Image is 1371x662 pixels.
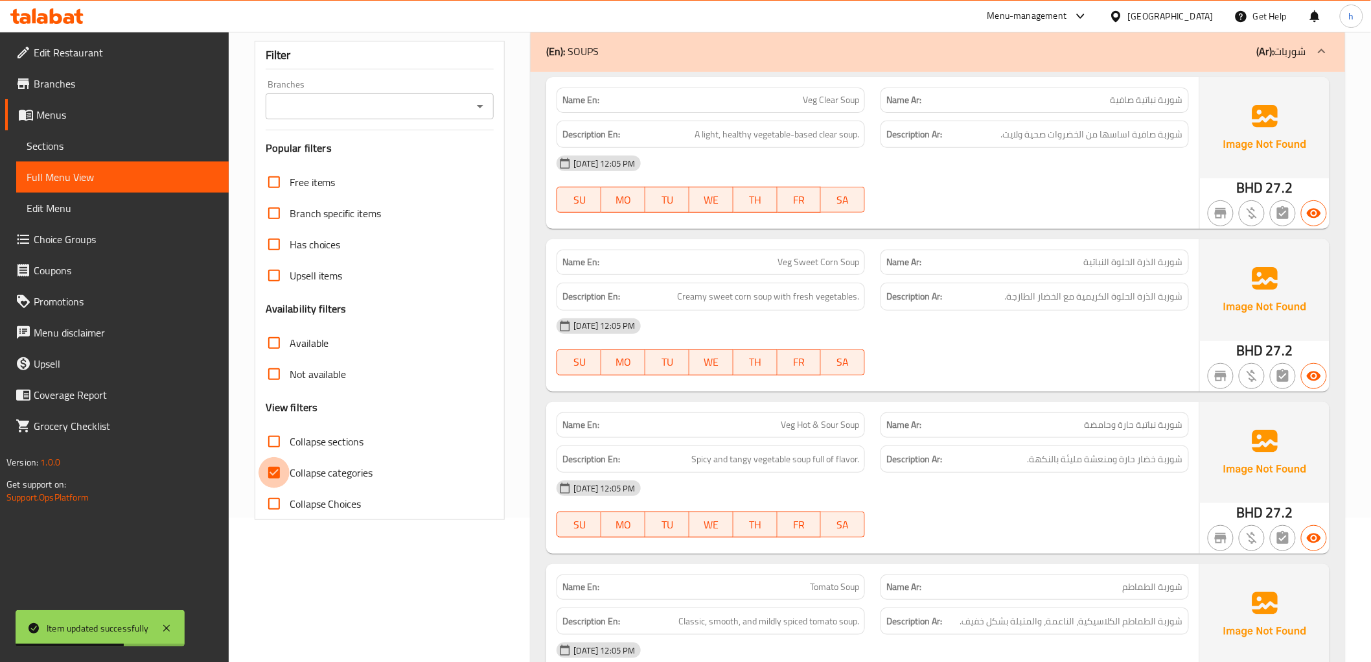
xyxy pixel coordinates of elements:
button: FR [778,349,822,375]
span: Collapse Choices [290,496,362,512]
span: شوربة الذرة الحلوة النباتية [1084,255,1183,269]
span: TH [739,191,772,209]
a: Coverage Report [5,379,229,410]
button: Open [471,97,489,115]
span: FR [783,191,816,209]
b: (En): [546,41,565,61]
div: Menu-management [987,8,1067,24]
strong: Name Ar: [886,580,921,594]
a: Promotions [5,286,229,317]
button: TU [645,187,689,213]
button: SU [557,187,601,213]
button: Available [1301,525,1327,551]
button: TH [733,349,778,375]
span: Get support on: [6,476,66,493]
button: Purchased item [1239,200,1265,226]
span: Choice Groups [34,231,218,247]
strong: Description En: [562,451,620,467]
span: BHD [1236,338,1263,363]
span: Free items [290,174,336,190]
a: Grocery Checklist [5,410,229,442]
span: SU [562,353,596,372]
button: TH [733,512,778,538]
span: Veg Clear Soup [803,93,859,107]
button: Not branch specific item [1208,200,1234,226]
span: Has choices [290,237,341,252]
strong: Name En: [562,580,599,594]
strong: Description En: [562,613,620,630]
span: Collapse sections [290,434,364,449]
button: Available [1301,363,1327,389]
strong: Name Ar: [886,93,921,107]
strong: Description Ar: [886,289,942,305]
span: MO [606,191,640,209]
span: شوربة الطماطم الكلاسيكية، الناعمة، والمتبلة بشكل خفيف. [960,613,1183,630]
span: Edit Menu [27,200,218,216]
button: Purchased item [1239,525,1265,551]
span: 27.2 [1266,175,1293,200]
button: TH [733,187,778,213]
span: TH [739,353,772,372]
h3: Availability filters [266,301,347,316]
span: Coverage Report [34,387,218,403]
span: SA [826,515,860,534]
button: SA [821,187,865,213]
span: TU [651,515,684,534]
button: WE [689,512,733,538]
span: Available [290,335,329,351]
span: [DATE] 12:05 PM [568,158,640,170]
span: Edit Restaurant [34,45,218,60]
span: شوربة نباتية صافية [1111,93,1183,107]
strong: Description Ar: [886,613,942,630]
span: 27.2 [1266,338,1293,363]
span: Full Menu View [27,169,218,185]
button: Purchased item [1239,363,1265,389]
span: Classic, smooth, and mildly spiced tomato soup. [678,613,859,630]
span: Upsell [34,356,218,372]
a: Sections [16,130,229,161]
span: BHD [1236,500,1263,525]
button: Not branch specific item [1208,363,1234,389]
span: Coupons [34,263,218,278]
span: 27.2 [1266,500,1293,525]
strong: Name En: [562,93,599,107]
strong: Name Ar: [886,418,921,432]
span: Not available [290,366,347,382]
a: Coupons [5,255,229,286]
strong: Name Ar: [886,255,921,269]
a: Branches [5,68,229,99]
a: Choice Groups [5,224,229,255]
span: A light, healthy vegetable-based clear soup. [695,126,859,143]
p: SOUPS [546,43,599,59]
span: Promotions [34,294,218,309]
span: Branch specific items [290,206,382,221]
b: (Ar): [1257,41,1274,61]
span: شوربة نباتية حارة وحامضة [1085,418,1183,432]
span: [DATE] 12:05 PM [568,482,640,495]
span: [DATE] 12:05 PM [568,320,640,332]
h3: View filters [266,400,318,415]
span: Tomato Soup [810,580,859,594]
span: Creamy sweet corn soup with fresh vegetables. [677,289,859,305]
span: Veg Sweet Corn Soup [778,255,859,269]
button: Available [1301,200,1327,226]
button: MO [601,349,645,375]
strong: Description En: [562,126,620,143]
span: Upsell items [290,268,343,283]
strong: Description En: [562,289,620,305]
span: Branches [34,76,218,91]
a: Menu disclaimer [5,317,229,348]
button: SU [557,349,601,375]
button: MO [601,512,645,538]
button: FR [778,187,822,213]
div: (En): SOUPS(Ar):شوربات [531,30,1344,72]
span: SA [826,191,860,209]
span: Collapse categories [290,465,373,480]
img: Ae5nvW7+0k+MAAAAAElFTkSuQmCC [1200,77,1330,178]
span: WE [695,191,728,209]
span: Menu disclaimer [34,325,218,340]
span: Grocery Checklist [34,418,218,434]
button: TU [645,512,689,538]
span: Sections [27,138,218,154]
button: Not has choices [1270,200,1296,226]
